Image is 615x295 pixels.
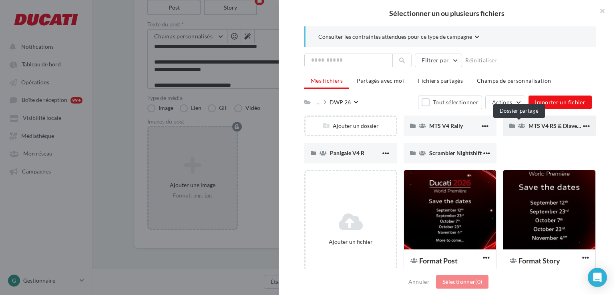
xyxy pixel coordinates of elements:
span: (0) [475,278,482,285]
span: Panigale V4 R [330,149,364,156]
span: MTS V4 RS & Diavel V4 RS [529,122,595,129]
button: Réinitialiser [462,56,500,65]
div: Dossier partagé [493,104,545,118]
button: Actions [485,96,525,109]
span: Actions [492,99,512,106]
button: Consulter les contraintes attendues pour ce type de campagne [318,33,479,42]
button: Importer un fichier [529,96,592,109]
div: Format d'image: jpg [410,267,490,275]
span: Fichiers partagés [418,77,463,84]
span: Mes fichiers [311,77,343,84]
div: Open Intercom Messenger [588,268,607,287]
div: DWP 26 [330,98,351,106]
div: ... [314,97,321,108]
div: Ajouter un fichier [309,238,393,246]
span: Scrambler Nightshift [429,149,482,156]
span: Format Post [419,256,458,265]
button: Filtrer par [415,54,462,67]
div: Format d'image: jpg [510,267,589,275]
button: Annuler [405,277,433,287]
button: Tout sélectionner [418,96,482,109]
h2: Sélectionner un ou plusieurs fichiers [291,10,602,17]
span: MTS V4 Rally [429,122,463,129]
span: Partagés avec moi [357,77,404,84]
div: Ajouter un dossier [305,122,396,130]
span: Format Story [519,256,560,265]
button: Sélectionner(0) [436,275,488,289]
span: Consulter les contraintes attendues pour ce type de campagne [318,33,472,40]
span: Importer un fichier [535,99,585,106]
span: Champs de personnalisation [477,77,551,84]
